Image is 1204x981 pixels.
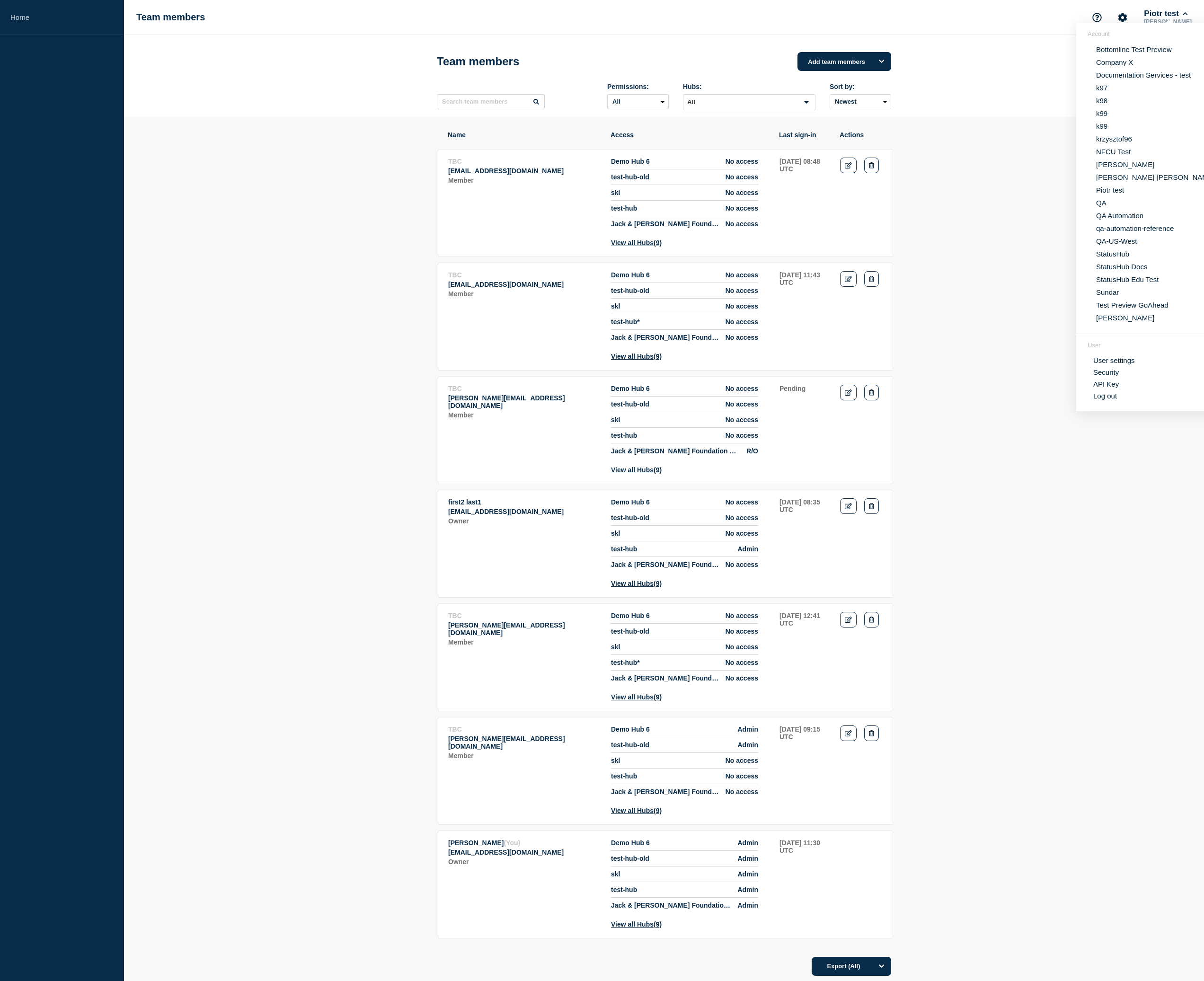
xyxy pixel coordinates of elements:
button: k99 [1093,109,1110,118]
li: Access to Hub Jack & Jill Foundation Hares of March with role No access [611,216,758,228]
button: QA Automation [1093,211,1146,220]
span: No access [726,612,758,619]
td: Last sign-in: Pending [779,384,830,474]
button: Sundar [1093,288,1122,297]
span: No access [726,220,758,228]
a: User settings [1093,356,1135,364]
span: first2 last1 [448,498,481,506]
div: Sort by: [830,83,891,90]
th: Access [610,131,769,139]
p: Role: Member [448,638,601,646]
button: View all Hubs(9) [611,693,662,701]
li: Access to Hub Jack & Jill Foundation Hares of March with role No access [611,330,758,341]
button: View all Hubs(9) [611,920,662,928]
td: Last sign-in: 2022-04-21 12:41 UTC [779,611,830,701]
span: skl [611,643,620,651]
p: Role: Member [448,411,601,419]
span: Admin [737,855,758,862]
td: Actions: Edit Delete [840,611,883,701]
span: No access [726,287,758,294]
span: No access [726,757,758,764]
span: [PERSON_NAME] [448,839,504,847]
p: [PERSON_NAME] [1142,18,1194,25]
button: Account settings [1113,8,1133,27]
li: Access to Hub Demo Hub 6 with role No access [611,271,758,283]
span: Admin [737,870,758,878]
span: test-hub-old [611,627,649,635]
span: Admin [737,839,758,847]
p: Role: Member [448,177,601,184]
span: No access [726,302,758,310]
a: Edit [840,725,857,741]
button: Bottomline Test Preview [1093,45,1175,54]
button: Log out [1093,392,1117,400]
li: Access to Hub test-hub with role No access [611,769,758,784]
button: k97 [1093,83,1110,92]
span: skl [611,530,620,537]
a: Edit [840,271,857,287]
li: Access to Hub test-hub with role Admin [611,541,758,557]
button: StatusHub Docs [1093,262,1150,271]
span: No access [726,643,758,651]
span: Admin [737,901,758,909]
button: Company X [1093,58,1136,67]
button: Piotr test [1093,186,1127,194]
select: Sort by [830,94,891,109]
span: No access [726,788,758,795]
th: Last sign-in [779,131,830,139]
p: Role: Member [448,752,601,760]
li: Access to Hub skl with role Admin [611,866,758,882]
td: Actions: Edit Delete [840,271,883,361]
th: Actions [839,131,883,139]
p: Email: piotr@statushub.com [448,848,601,856]
span: Jack & [PERSON_NAME] Foundation Hares of March [611,674,720,682]
span: No access [726,627,758,635]
span: (9) [654,239,662,247]
span: TBC [448,158,462,165]
span: Demo Hub 6 [611,271,650,279]
button: k98 [1093,96,1110,105]
button: StatusHub [1093,249,1132,258]
button: krzysztof96 [1093,134,1135,143]
span: Jack & [PERSON_NAME] Foundation Hares of March [611,901,732,909]
span: Admin [737,886,758,893]
td: Last sign-in: 2023-06-20 08:35 UTC [779,498,830,588]
button: qa-automation-reference [1093,224,1177,233]
td: Actions [840,839,883,928]
li: Access to Hub skl with role No access [611,639,758,655]
span: No access [726,204,758,212]
span: test-hub-old [611,514,649,521]
button: Delete [864,158,879,173]
li: Access to Hub test-hub with role No access [611,201,758,216]
td: Last sign-in: 2024-06-13 09:15 UTC [779,725,830,815]
button: Export (All) [812,957,891,976]
a: Edit [840,158,857,173]
span: No access [726,400,758,408]
p: Name: TBC [448,271,601,279]
p: Email: aleksandra.qalex@gmail.com [448,508,601,515]
span: TBC [448,385,462,392]
button: Options [872,957,891,976]
h1: Team members [437,55,519,68]
button: Documentation Services - test [1093,71,1194,80]
button: Delete [864,612,879,627]
p: Name: TBC [448,612,601,619]
div: Search for option [683,94,815,110]
span: (9) [654,920,662,928]
button: Support [1087,8,1107,27]
li: Access to Hub skl with role No access [611,526,758,541]
span: test-hub [611,772,637,780]
button: Test Preview GoAhead [1093,300,1171,309]
a: API Key [1093,380,1119,388]
span: Demo Hub 6 [611,612,650,619]
span: No access [726,561,758,568]
li: Access to Hub Demo Hub 6 with role Admin [611,839,758,851]
div: Permissions: [607,83,669,90]
span: test-hub-old [611,400,649,408]
span: Admin [737,741,758,749]
td: Actions: Edit Delete [840,384,883,474]
button: Delete [864,725,879,741]
td: Last sign-in: 2025-08-29 11:30 UTC [779,839,830,928]
button: k99 [1093,122,1110,131]
li: Access to Hub Demo Hub 6 with role Admin [611,725,758,737]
